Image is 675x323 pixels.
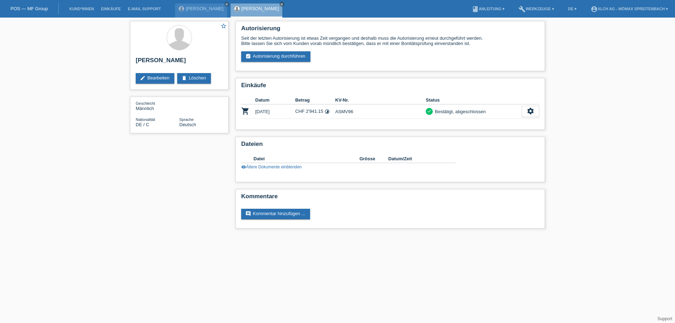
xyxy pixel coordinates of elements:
i: 36 Raten [324,109,330,114]
h2: Dateien [241,141,539,151]
a: close [279,2,284,7]
th: Datum/Zeit [388,155,446,163]
a: Support [657,316,672,321]
a: editBearbeiten [136,73,174,84]
a: buildWerkzeuge ▾ [515,7,558,11]
th: Status [426,96,522,104]
i: account_circle [591,6,598,13]
td: CHF 2'941.15 [295,104,335,119]
i: build [519,6,526,13]
th: KV-Nr. [335,96,426,104]
i: star_border [220,23,227,29]
div: Männlich [136,101,179,111]
h2: [PERSON_NAME] [136,57,223,67]
h2: Autorisierung [241,25,539,35]
a: visibilityÄltere Dokumente einblenden [241,164,302,169]
a: Einkäufe [97,7,124,11]
td: [DATE] [255,104,295,119]
a: Kund*innen [66,7,97,11]
i: settings [527,107,534,115]
a: POS — MF Group [11,6,48,11]
span: Geschlecht [136,101,155,105]
i: assignment_turned_in [245,53,251,59]
th: Datum [255,96,295,104]
th: Betrag [295,96,335,104]
span: Deutschland / C / 01.05.2017 [136,122,149,127]
i: POSP00025604 [241,107,250,115]
a: assignment_turned_inAutorisierung durchführen [241,51,310,62]
a: close [224,2,229,7]
a: account_circleXLCH AG - Mömax Spreitenbach ▾ [587,7,671,11]
a: [PERSON_NAME] [242,6,279,11]
a: bookAnleitung ▾ [468,7,508,11]
i: edit [140,75,146,81]
i: comment [245,211,251,217]
i: book [472,6,479,13]
i: close [225,2,229,6]
i: delete [181,75,187,81]
i: close [280,2,284,6]
span: Nationalität [136,117,155,122]
th: Datei [253,155,359,163]
h2: Einkäufe [241,82,539,92]
i: check [427,109,432,114]
td: ASMV96 [335,104,426,119]
th: Grösse [359,155,388,163]
h2: Kommentare [241,193,539,204]
div: Seit der letzten Autorisierung ist etwas Zeit vergangen und deshalb muss die Autorisierung erneut... [241,35,539,46]
i: visibility [241,164,246,169]
a: star_border [220,23,227,30]
div: Bestätigt, abgeschlossen [433,108,486,115]
span: Sprache [179,117,194,122]
a: commentKommentar hinzufügen ... [241,209,310,219]
a: deleteLöschen [177,73,211,84]
a: E-Mail Support [124,7,165,11]
a: DE ▾ [565,7,580,11]
span: Deutsch [179,122,196,127]
a: [PERSON_NAME] [186,6,224,11]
